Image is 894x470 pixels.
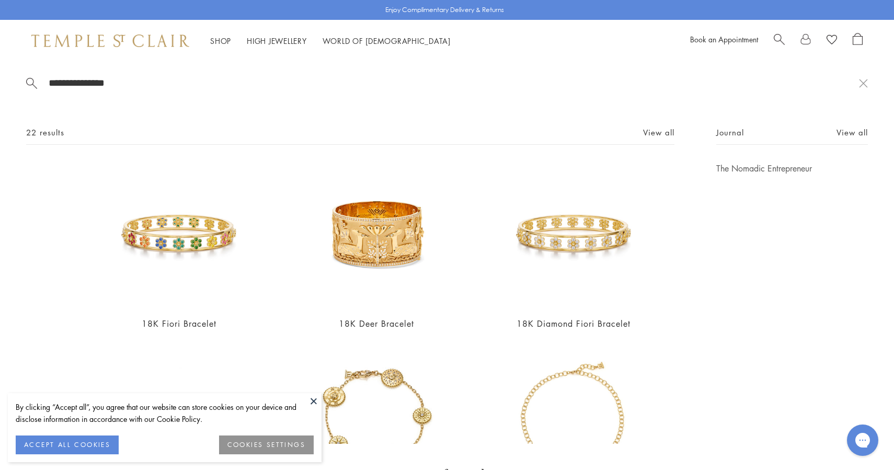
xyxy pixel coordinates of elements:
img: Temple St. Clair [31,35,189,47]
a: 18K Fiori Bracelet [142,318,216,329]
p: Enjoy Complimentary Delivery & Returns [385,5,504,15]
button: COOKIES SETTINGS [219,435,314,454]
a: The Nomadic Entrepreneur [716,163,868,174]
span: Journal [716,126,744,139]
nav: Main navigation [210,35,451,48]
img: B31885-FIORI [501,163,646,307]
button: ACCEPT ALL COOKIES [16,435,119,454]
a: 18K Deer Bracelet [339,318,414,329]
a: View Wishlist [827,33,837,49]
span: 22 results [26,126,64,139]
div: By clicking “Accept all”, you agree that our website can store cookies on your device and disclos... [16,401,314,425]
img: B31885-FIORIMX [107,163,251,307]
a: World of [DEMOGRAPHIC_DATA]World of [DEMOGRAPHIC_DATA] [323,36,451,46]
a: 18K Diamond Fiori Bracelet [517,318,631,329]
a: High JewelleryHigh Jewellery [247,36,307,46]
iframe: Gorgias live chat messenger [842,421,884,460]
a: View all [643,127,674,138]
img: 18K Deer Bracelet [304,163,449,307]
a: ShopShop [210,36,231,46]
a: View all [836,127,868,138]
a: Search [774,33,785,49]
a: Open Shopping Bag [853,33,863,49]
a: Book an Appointment [690,34,758,44]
